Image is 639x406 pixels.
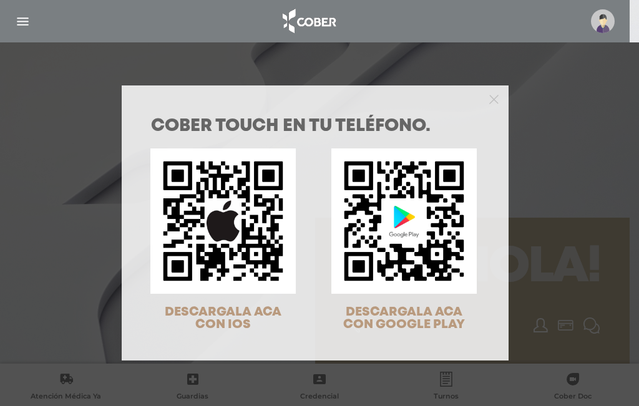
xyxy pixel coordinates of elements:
[489,93,499,104] button: Close
[151,118,479,135] h1: COBER TOUCH en tu teléfono.
[343,306,465,331] span: DESCARGALA ACA CON GOOGLE PLAY
[165,306,281,331] span: DESCARGALA ACA CON IOS
[331,148,477,294] img: qr-code
[150,148,296,294] img: qr-code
